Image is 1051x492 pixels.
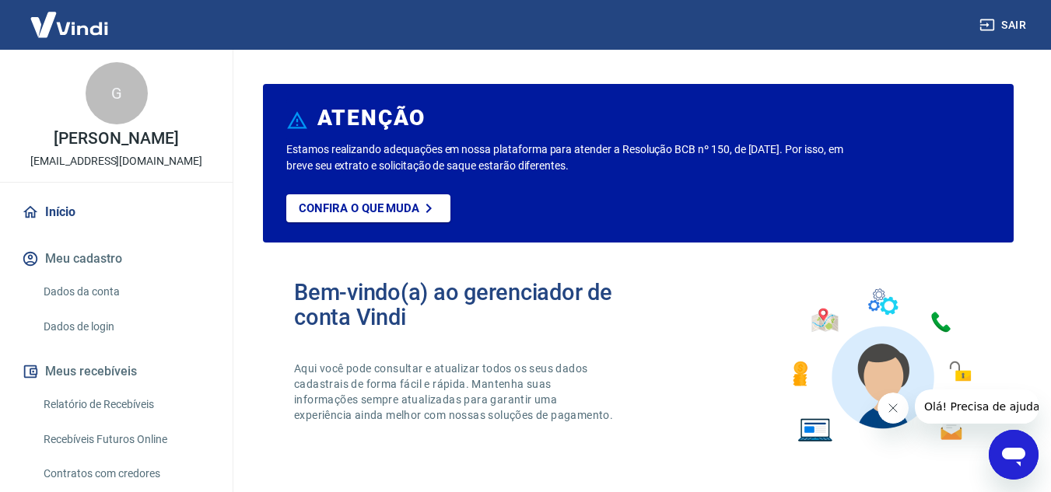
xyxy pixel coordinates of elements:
[19,354,214,389] button: Meus recebíveis
[19,1,120,48] img: Vindi
[19,242,214,276] button: Meu cadastro
[19,195,214,229] a: Início
[286,141,850,174] p: Estamos realizando adequações em nossa plataforma para atender a Resolução BCB nº 150, de [DATE]....
[286,194,450,222] a: Confira o que muda
[37,276,214,308] a: Dados da conta
[976,11,1032,40] button: Sair
[30,153,202,169] p: [EMAIL_ADDRESS][DOMAIN_NAME]
[779,280,983,452] img: Imagem de um avatar masculino com diversos icones exemplificando as funcionalidades do gerenciado...
[294,361,616,423] p: Aqui você pode consultar e atualizar todos os seus dados cadastrais de forma fácil e rápida. Mant...
[86,62,148,124] div: G
[878,393,909,424] iframe: Fechar mensagem
[299,201,419,215] p: Confira o que muda
[37,389,214,420] a: Relatório de Recebíveis
[915,389,1039,424] iframe: Mensagem da empresa
[54,131,178,147] p: [PERSON_NAME]
[37,311,214,343] a: Dados de login
[9,11,131,23] span: Olá! Precisa de ajuda?
[37,424,214,455] a: Recebíveis Futuros Online
[37,458,214,490] a: Contratos com credores
[294,280,639,330] h2: Bem-vindo(a) ao gerenciador de conta Vindi
[989,430,1039,480] iframe: Botão para abrir a janela de mensagens
[317,110,426,126] h6: ATENÇÃO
